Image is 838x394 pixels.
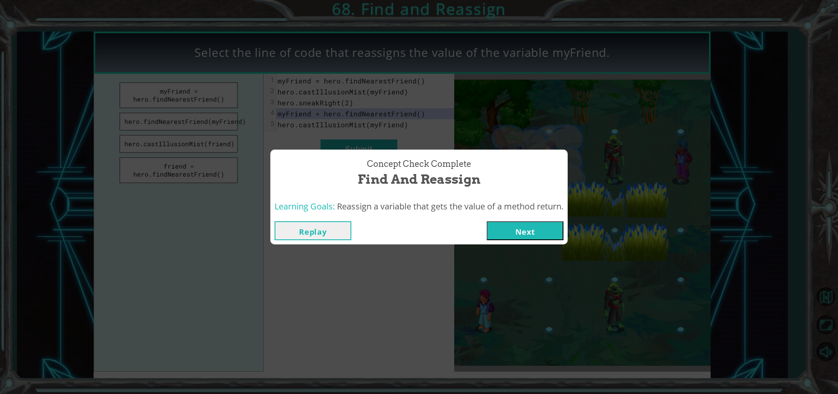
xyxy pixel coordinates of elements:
[487,221,563,240] button: Next
[367,158,471,170] span: Concept Check Complete
[275,221,351,240] button: Replay
[337,201,563,212] span: Reassign a variable that gets the value of a method return.
[358,170,480,188] span: Find and Reassign
[275,201,335,212] span: Learning Goals:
